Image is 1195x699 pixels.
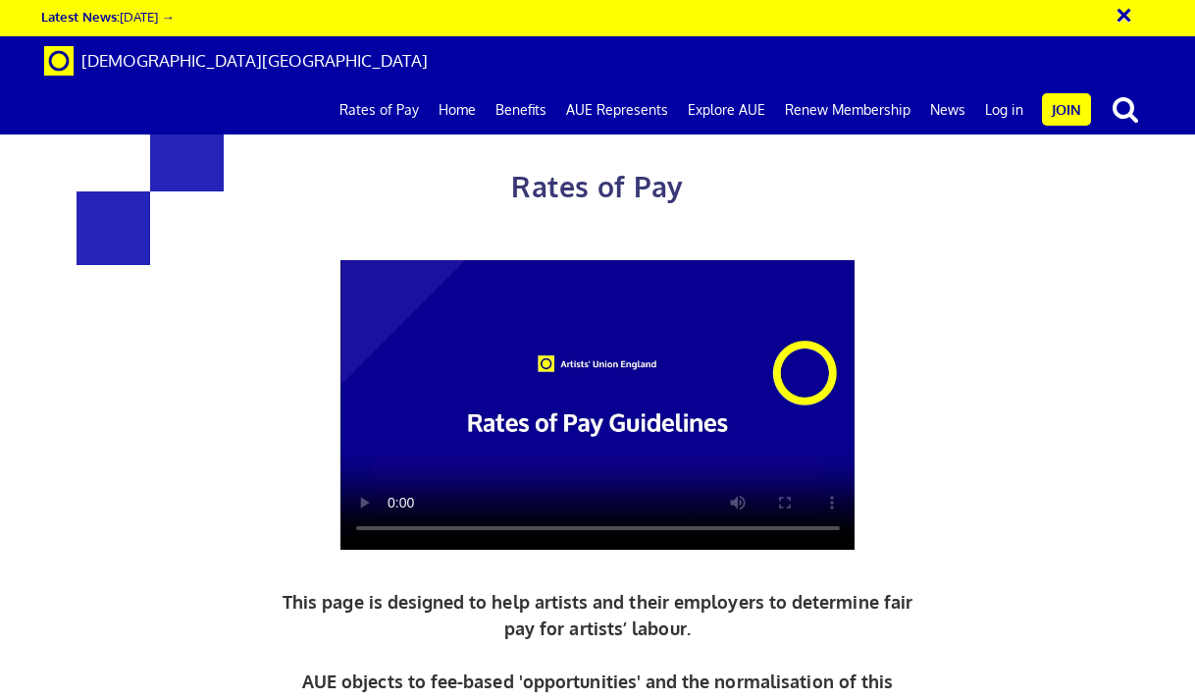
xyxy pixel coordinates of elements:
a: Brand [DEMOGRAPHIC_DATA][GEOGRAPHIC_DATA] [29,36,442,85]
a: Rates of Pay [330,85,429,134]
a: Renew Membership [775,85,920,134]
span: [DEMOGRAPHIC_DATA][GEOGRAPHIC_DATA] [81,50,428,71]
a: Benefits [486,85,556,134]
span: Rates of Pay [511,169,683,204]
a: Latest News:[DATE] → [41,8,174,25]
a: News [920,85,975,134]
a: AUE Represents [556,85,678,134]
a: Home [429,85,486,134]
strong: Latest News: [41,8,120,25]
a: Join [1042,93,1091,126]
a: Log in [975,85,1033,134]
button: search [1095,88,1156,130]
a: Explore AUE [678,85,775,134]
